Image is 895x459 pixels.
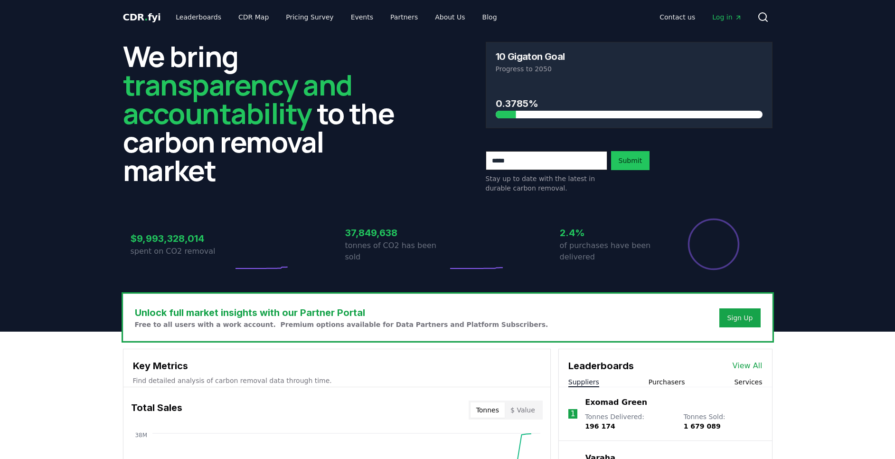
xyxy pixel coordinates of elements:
[705,9,749,26] a: Log in
[712,12,742,22] span: Log in
[168,9,229,26] a: Leaderboards
[568,377,599,387] button: Suppliers
[144,11,148,23] span: .
[133,359,541,373] h3: Key Metrics
[585,397,647,408] a: Exomad Green
[471,402,505,418] button: Tonnes
[719,308,760,327] button: Sign Up
[135,306,548,320] h3: Unlock full market insights with our Partner Portal
[585,422,615,430] span: 196 174
[343,9,381,26] a: Events
[135,432,147,439] tspan: 38M
[123,10,161,24] a: CDR.fyi
[278,9,341,26] a: Pricing Survey
[611,151,650,170] button: Submit
[131,231,233,246] h3: $9,993,328,014
[168,9,504,26] nav: Main
[733,360,763,372] a: View All
[475,9,505,26] a: Blog
[131,401,182,420] h3: Total Sales
[734,377,762,387] button: Services
[383,9,425,26] a: Partners
[652,9,703,26] a: Contact us
[727,313,753,323] a: Sign Up
[684,422,721,430] span: 1 679 089
[505,402,541,418] button: $ Value
[345,240,448,263] p: tonnes of CO2 has been sold
[496,52,565,61] h3: 10 Gigaton Goal
[684,412,763,431] p: Tonnes Sold :
[568,359,634,373] h3: Leaderboards
[486,174,607,193] p: Stay up to date with the latest in durable carbon removal.
[496,64,763,74] p: Progress to 2050
[131,246,233,257] p: spent on CO2 removal
[133,376,541,385] p: Find detailed analysis of carbon removal data through time.
[123,11,161,23] span: CDR fyi
[652,9,749,26] nav: Main
[496,96,763,111] h3: 0.3785%
[123,65,352,133] span: transparency and accountability
[560,226,662,240] h3: 2.4%
[687,218,740,271] div: Percentage of sales delivered
[585,412,674,431] p: Tonnes Delivered :
[345,226,448,240] h3: 37,849,638
[560,240,662,263] p: of purchases have been delivered
[231,9,276,26] a: CDR Map
[427,9,472,26] a: About Us
[123,42,410,184] h2: We bring to the carbon removal market
[571,408,575,420] p: 1
[649,377,685,387] button: Purchasers
[135,320,548,329] p: Free to all users with a work account. Premium options available for Data Partners and Platform S...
